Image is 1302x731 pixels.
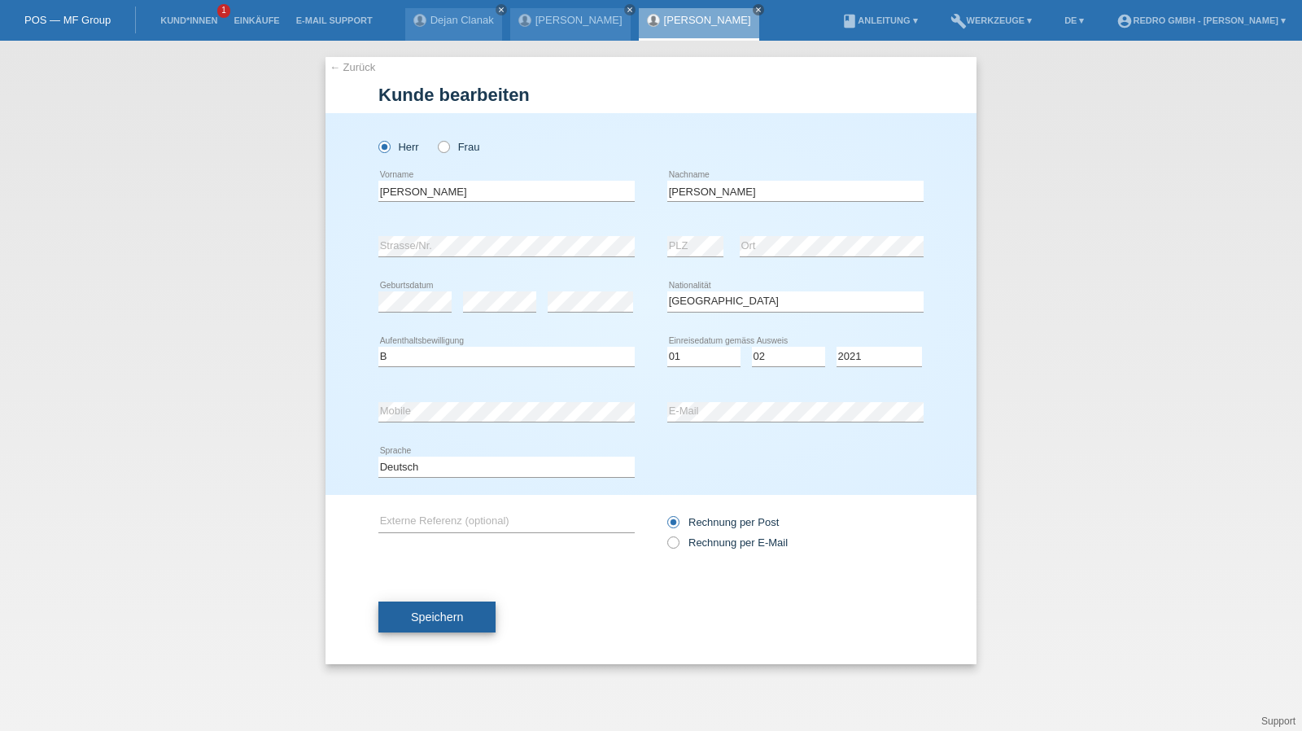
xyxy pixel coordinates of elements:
a: close [496,4,507,15]
button: Speichern [378,602,496,633]
i: close [754,6,762,14]
input: Herr [378,141,389,151]
a: Dejan Clanak [430,14,494,26]
a: DE ▾ [1056,15,1092,25]
a: account_circleRedro GmbH - [PERSON_NAME] ▾ [1108,15,1294,25]
i: close [497,6,505,14]
i: book [841,13,858,29]
label: Rechnung per Post [667,516,779,528]
label: Herr [378,141,419,153]
i: build [950,13,967,29]
a: close [624,4,636,15]
a: bookAnleitung ▾ [833,15,925,25]
a: Kund*innen [152,15,225,25]
input: Rechnung per E-Mail [667,536,678,557]
input: Frau [438,141,448,151]
a: buildWerkzeuge ▾ [942,15,1041,25]
input: Rechnung per Post [667,516,678,536]
a: ← Zurück [330,61,375,73]
a: Einkäufe [225,15,287,25]
a: close [753,4,764,15]
label: Rechnung per E-Mail [667,536,788,549]
a: [PERSON_NAME] [535,14,623,26]
span: Speichern [411,611,463,624]
label: Frau [438,141,479,153]
a: E-Mail Support [288,15,381,25]
i: account_circle [1116,13,1133,29]
a: Support [1261,716,1295,727]
a: POS — MF Group [24,14,111,26]
a: [PERSON_NAME] [664,14,751,26]
h1: Kunde bearbeiten [378,85,924,105]
i: close [626,6,634,14]
span: 1 [217,4,230,18]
